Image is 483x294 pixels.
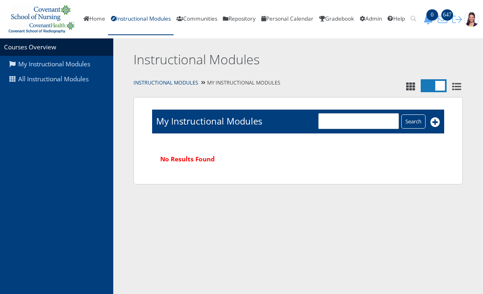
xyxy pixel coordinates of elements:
a: Gradebook [316,3,357,36]
a: Repository [220,3,258,36]
a: Help [385,3,408,36]
h1: My Instructional Modules [156,115,262,127]
a: Personal Calendar [258,3,316,36]
a: 647 [435,15,450,23]
a: 0 [421,15,435,23]
i: Add New [430,117,440,127]
a: Courses Overview [4,43,56,51]
a: Instructional Modules [108,3,174,36]
i: List [451,82,463,91]
i: Tile [405,82,417,91]
a: Home [80,3,108,36]
div: My Instructional Modules [113,77,483,89]
span: 647 [441,9,453,21]
a: Admin [357,3,385,36]
a: Communities [174,3,220,36]
button: 647 [435,15,450,24]
a: Instructional Modules [133,79,198,86]
h2: Instructional Modules [133,51,396,69]
img: 1943_125_125.jpg [464,12,479,27]
div: No Results Found [152,146,444,172]
span: 0 [426,9,438,21]
button: 0 [421,15,435,24]
input: Search [401,114,426,129]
